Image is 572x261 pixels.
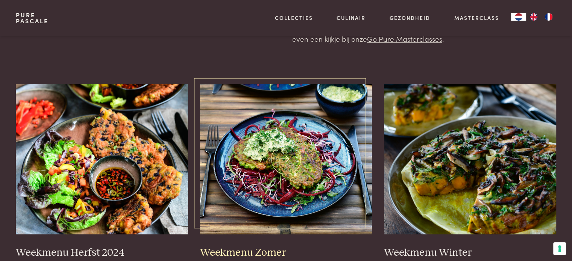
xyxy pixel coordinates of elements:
[16,12,49,24] a: PurePascale
[16,246,188,259] h3: Weekmenu Herfst 2024
[200,84,372,234] img: Weekmenu Zomer
[511,13,526,21] a: NL
[384,84,556,259] a: Weekmenu Winter Weekmenu Winter
[200,84,372,259] a: Weekmenu Zomer Weekmenu Zomer
[367,33,442,44] a: Go Pure Masterclasses
[553,242,566,255] button: Uw voorkeuren voor toestemming voor trackingtechnologieën
[384,246,556,259] h3: Weekmenu Winter
[454,14,499,22] a: Masterclass
[511,13,526,21] div: Language
[390,14,430,22] a: Gezondheid
[526,13,541,21] a: EN
[526,13,556,21] ul: Language list
[275,14,313,22] a: Collecties
[337,14,366,22] a: Culinair
[384,84,556,234] img: Weekmenu Winter
[16,84,188,259] a: Weekmenu Herfst 2024 Weekmenu Herfst 2024
[16,84,188,234] img: Weekmenu Herfst 2024
[200,246,372,259] h3: Weekmenu Zomer
[541,13,556,21] a: FR
[511,13,556,21] aside: Language selected: Nederlands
